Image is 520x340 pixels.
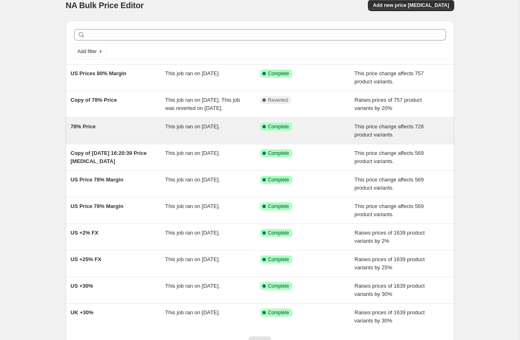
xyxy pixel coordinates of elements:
[354,97,422,111] span: Raises prices of 757 product variants by 20%
[165,97,240,111] span: This job ran on [DATE]. This job was reverted on [DATE].
[165,123,220,130] span: This job ran on [DATE].
[71,177,123,183] span: US Price 78% Margin
[268,97,288,103] span: Reverted
[354,256,425,271] span: Raises prices of 1639 product variants by 25%
[268,230,289,236] span: Complete
[354,70,424,85] span: This price change affects 757 product variants.
[268,283,289,289] span: Complete
[165,309,220,315] span: This job ran on [DATE].
[354,177,424,191] span: This price change affects 569 product variants.
[165,256,220,262] span: This job ran on [DATE].
[71,309,94,315] span: UK +30%
[71,283,93,289] span: US +30%
[354,309,425,324] span: Raises prices of 1639 product variants by 30%
[354,230,425,244] span: Raises prices of 1639 product variants by 2%
[165,203,220,209] span: This job ran on [DATE].
[268,256,289,263] span: Complete
[165,230,220,236] span: This job ran on [DATE].
[165,150,220,156] span: This job ran on [DATE].
[268,123,289,130] span: Complete
[165,177,220,183] span: This job ran on [DATE].
[71,150,147,164] span: Copy of [DATE] 16:20:39 Price [MEDICAL_DATA]
[268,70,289,77] span: Complete
[354,150,424,164] span: This price change affects 569 product variants.
[268,309,289,316] span: Complete
[71,97,117,103] span: Copy of 78% Price
[71,70,127,76] span: US Prices 80% Margin
[165,70,220,76] span: This job ran on [DATE].
[74,47,107,56] button: Add filter
[78,48,97,55] span: Add filter
[71,230,99,236] span: US +2% FX
[354,123,424,138] span: This price change affects 728 product variants.
[354,203,424,217] span: This price change affects 569 product variants.
[66,1,144,10] span: NA Bulk Price Editor
[268,150,289,157] span: Complete
[373,2,449,9] span: Add new price [MEDICAL_DATA]
[268,177,289,183] span: Complete
[268,203,289,210] span: Complete
[165,283,220,289] span: This job ran on [DATE].
[71,123,96,130] span: 78% Price
[354,283,425,297] span: Raises prices of 1639 product variants by 30%
[71,256,102,262] span: US +25% FX
[71,203,123,209] span: US Price 78% Margin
